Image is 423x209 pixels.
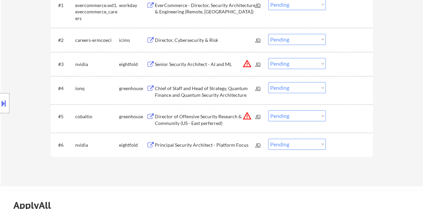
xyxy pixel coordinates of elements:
div: greenhouse [119,113,146,120]
div: #1 [58,2,70,9]
div: Chief of Staff and Head of Strategy, Quantum Finance and Quantum Security Architecture [155,85,256,98]
div: EverCommerce - Director, Security Architecture & Engineering (Remote, [GEOGRAPHIC_DATA]) [155,2,256,15]
button: warning_amber [242,111,252,121]
div: greenhouse [119,85,146,92]
div: #2 [58,37,70,44]
div: eightfold [119,61,146,68]
div: JD [255,58,262,70]
div: eightfold [119,142,146,148]
div: icims [119,37,146,44]
div: Principal Security Architect - Platform Focus [155,142,256,148]
div: careers-ermcoeci [75,37,119,44]
div: Senior Security Architect - AI and ML [155,61,256,68]
div: Director, Cybersecurity & Risk [155,37,256,44]
div: Director of Offensive Security Research & Community (US - East perferred) [155,113,256,126]
div: JD [255,139,262,151]
div: evercommerce.wd1.evercommerce_careers [75,2,119,22]
div: JD [255,34,262,46]
div: workday [119,2,146,9]
div: JD [255,82,262,94]
div: JD [255,110,262,122]
button: warning_amber [242,59,252,68]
